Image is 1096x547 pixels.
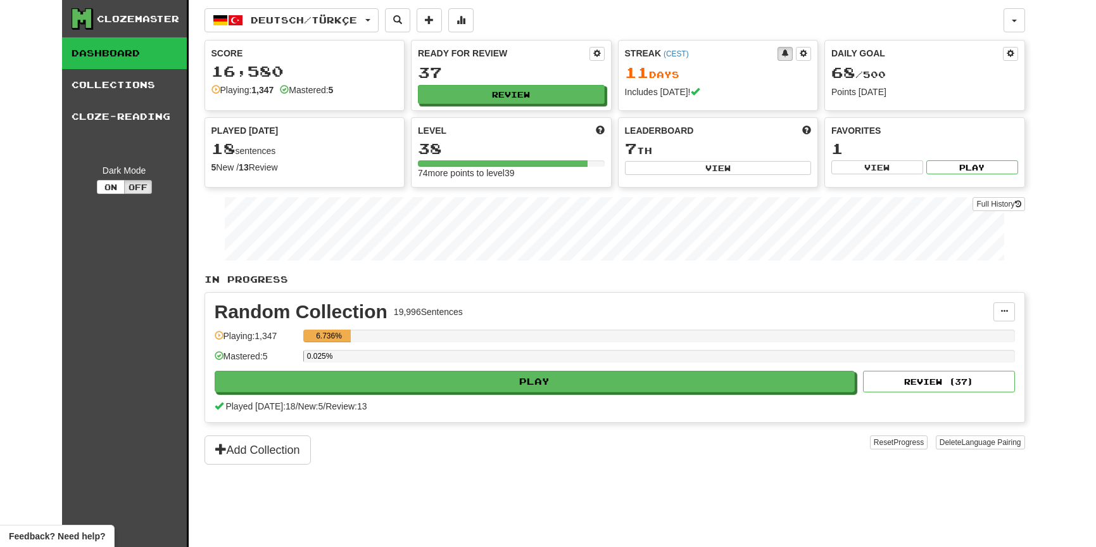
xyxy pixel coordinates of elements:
[625,139,637,157] span: 7
[926,160,1018,174] button: Play
[307,330,351,342] div: 6.736%
[280,84,333,96] div: Mastered:
[72,164,177,177] div: Dark Mode
[215,302,387,321] div: Random Collection
[418,65,605,80] div: 37
[418,124,446,137] span: Level
[325,401,367,411] span: Review: 13
[625,124,694,137] span: Leaderboard
[62,37,187,69] a: Dashboard
[251,85,274,95] strong: 1,347
[211,162,217,172] strong: 5
[211,84,274,96] div: Playing:
[215,371,855,392] button: Play
[97,13,179,25] div: Clozemaster
[323,401,325,411] span: /
[596,124,605,137] span: Score more points to level up
[211,139,236,157] span: 18
[211,124,279,137] span: Played [DATE]
[831,86,1018,98] div: Points [DATE]
[239,162,249,172] strong: 13
[205,273,1025,286] p: In Progress
[625,47,778,60] div: Streak
[211,161,398,174] div: New / Review
[625,161,812,175] button: View
[394,306,463,318] div: 19,996 Sentences
[802,124,811,137] span: This week in points, UTC
[831,63,855,81] span: 68
[961,438,1021,447] span: Language Pairing
[211,141,398,157] div: sentences
[298,401,324,411] span: New: 5
[831,141,1018,157] div: 1
[831,124,1018,137] div: Favorites
[211,63,398,79] div: 16,580
[418,47,589,60] div: Ready for Review
[625,86,812,98] div: Includes [DATE]!
[936,435,1025,449] button: DeleteLanguage Pairing
[973,197,1024,211] a: Full History
[205,8,379,32] button: Deutsch/Türkçe
[625,63,649,81] span: 11
[831,69,886,80] span: / 500
[215,350,297,371] div: Mastered: 5
[9,530,105,543] span: Open feedback widget
[863,371,1015,392] button: Review (37)
[625,141,812,157] div: th
[329,85,334,95] strong: 5
[296,401,298,411] span: /
[124,180,152,194] button: Off
[211,47,398,60] div: Score
[97,180,125,194] button: On
[831,160,923,174] button: View
[251,15,357,25] span: Deutsch / Türkçe
[417,8,442,32] button: Add sentence to collection
[62,69,187,101] a: Collections
[870,435,928,449] button: ResetProgress
[448,8,474,32] button: More stats
[418,167,605,179] div: 74 more points to level 39
[385,8,410,32] button: Search sentences
[831,47,1003,61] div: Daily Goal
[215,330,297,351] div: Playing: 1,347
[418,85,605,104] button: Review
[625,65,812,81] div: Day s
[62,101,187,132] a: Cloze-Reading
[664,49,689,58] a: (CEST)
[205,435,311,465] button: Add Collection
[893,438,924,447] span: Progress
[418,141,605,157] div: 38
[225,401,295,411] span: Played [DATE]: 18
